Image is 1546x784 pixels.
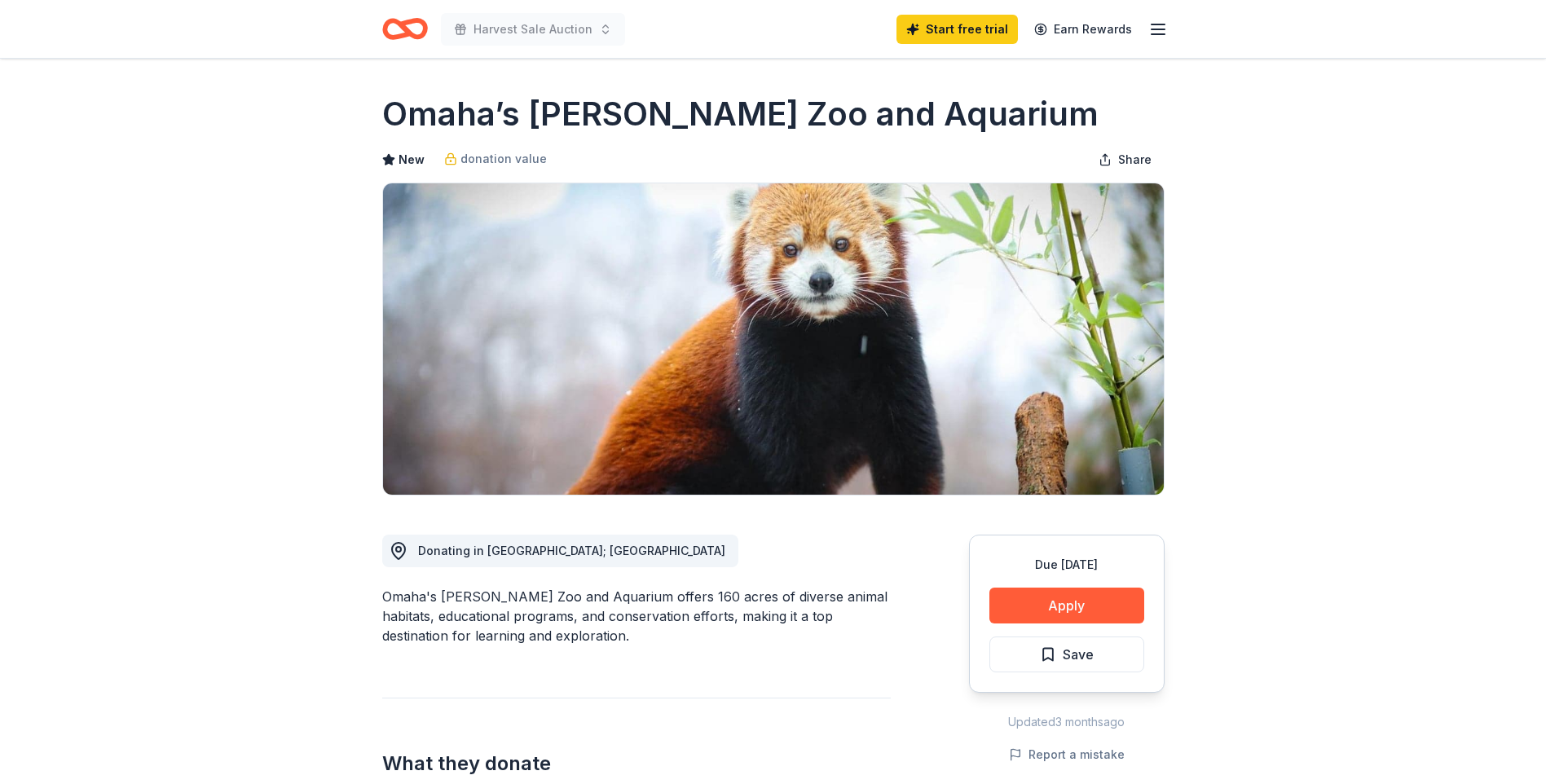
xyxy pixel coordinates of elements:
img: Image for Omaha’s Henry Doorly Zoo and Aquarium [383,183,1164,495]
span: Save [1063,644,1094,665]
a: Start free trial [896,15,1018,44]
button: Save [989,636,1144,672]
span: donation value [460,149,547,169]
div: Omaha's [PERSON_NAME] Zoo and Aquarium offers 160 acres of diverse animal habitats, educational p... [382,587,891,645]
a: Home [382,10,428,48]
h1: Omaha’s [PERSON_NAME] Zoo and Aquarium [382,91,1099,137]
button: Report a mistake [1009,745,1125,764]
div: Due [DATE] [989,555,1144,575]
span: Share [1118,150,1152,170]
h2: What they donate [382,751,891,777]
div: Updated 3 months ago [969,712,1165,732]
a: donation value [444,149,547,169]
span: Donating in [GEOGRAPHIC_DATA]; [GEOGRAPHIC_DATA] [418,544,725,557]
span: Harvest Sale Auction [473,20,592,39]
button: Apply [989,588,1144,623]
button: Share [1086,143,1165,176]
button: Harvest Sale Auction [441,13,625,46]
a: Earn Rewards [1024,15,1142,44]
span: New [399,150,425,170]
